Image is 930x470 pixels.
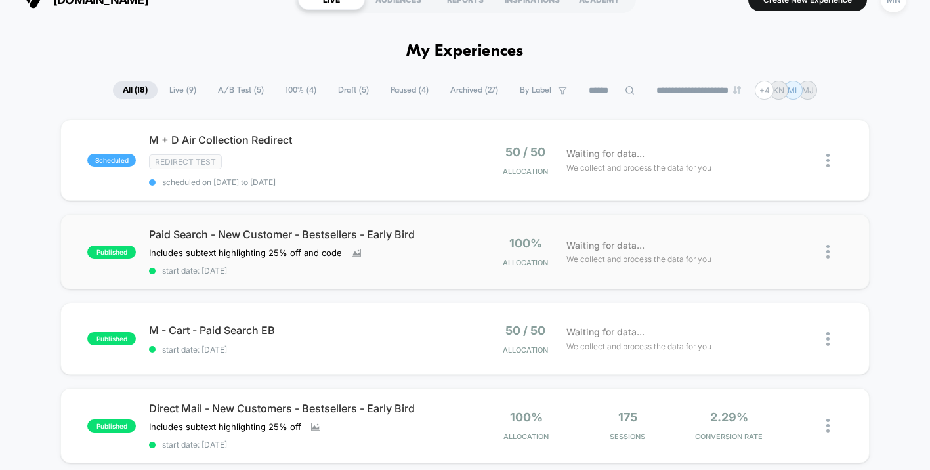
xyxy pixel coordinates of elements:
span: M - Cart - Paid Search EB [149,324,465,337]
span: start date: [DATE] [149,345,465,354]
p: MJ [802,85,814,95]
span: Allocation [503,258,548,267]
span: Live ( 9 ) [159,81,206,99]
span: We collect and process the data for you [566,340,711,352]
span: CONVERSION RATE [682,432,777,441]
span: Waiting for data... [566,146,645,161]
span: Sessions [580,432,675,441]
span: Allocation [503,345,548,354]
span: By Label [520,85,551,95]
span: Includes subtext highlighting 25% off and code [149,247,342,258]
span: Waiting for data... [566,238,645,253]
span: scheduled [87,154,136,167]
span: start date: [DATE] [149,266,465,276]
p: KN [773,85,784,95]
span: published [87,246,136,259]
span: 175 [618,410,637,424]
span: 50 / 50 [505,145,545,159]
span: scheduled on [DATE] to [DATE] [149,177,465,187]
img: end [733,86,741,94]
span: 50 / 50 [505,324,545,337]
span: published [87,419,136,433]
img: close [826,154,830,167]
span: Paused ( 4 ) [381,81,438,99]
span: Waiting for data... [566,325,645,339]
span: published [87,332,136,345]
span: All ( 18 ) [113,81,158,99]
span: M + D Air Collection Redirect [149,133,465,146]
span: Draft ( 5 ) [328,81,379,99]
span: We collect and process the data for you [566,161,711,174]
span: A/B Test ( 5 ) [208,81,274,99]
span: Allocation [503,167,548,176]
div: + 4 [755,81,774,100]
span: 100% ( 4 ) [276,81,326,99]
span: start date: [DATE] [149,440,465,450]
span: 100% [510,410,543,424]
img: close [826,419,830,433]
h1: My Experiences [406,42,524,61]
span: Archived ( 27 ) [440,81,508,99]
span: 100% [509,236,542,250]
span: Redirect Test [149,154,222,169]
p: ML [788,85,799,95]
span: Allocation [503,432,549,441]
img: close [826,245,830,259]
span: Direct Mail - New Customers - Bestsellers - Early Bird [149,402,465,415]
span: 2.29% [710,410,748,424]
span: Includes subtext highlighting 25% off [149,421,301,432]
span: Paid Search - New Customer - Bestsellers - Early Bird [149,228,465,241]
span: We collect and process the data for you [566,253,711,265]
img: close [826,332,830,346]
